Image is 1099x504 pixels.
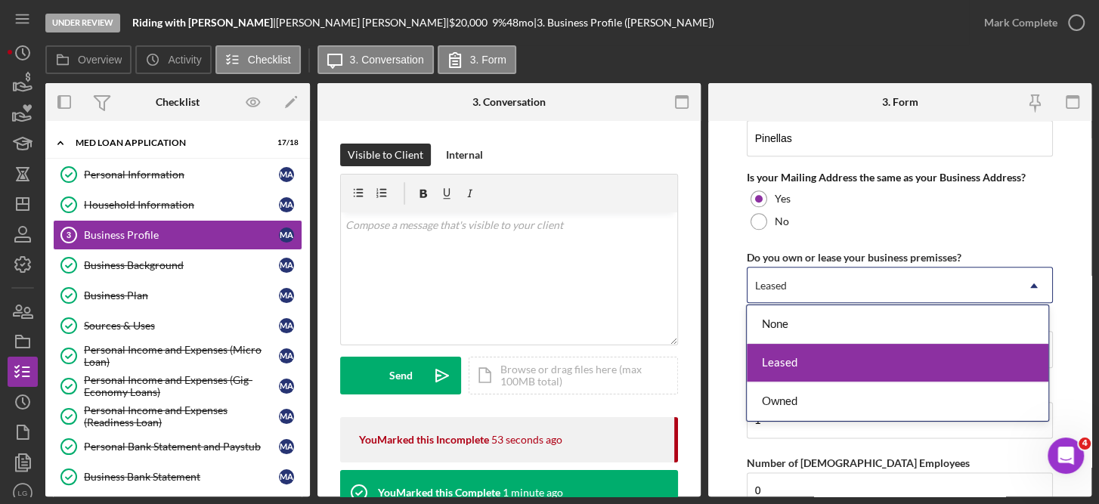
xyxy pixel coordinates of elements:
[1079,438,1091,450] span: 4
[438,45,516,74] button: 3. Form
[755,280,787,292] div: Leased
[534,17,714,29] div: | 3. Business Profile ([PERSON_NAME])
[317,45,434,74] button: 3. Conversation
[276,17,449,29] div: [PERSON_NAME] [PERSON_NAME] |
[882,96,918,108] div: 3. Form
[279,318,294,333] div: M A
[279,439,294,454] div: M A
[747,382,1048,421] div: Owned
[279,409,294,424] div: M A
[747,172,1054,184] div: Is your Mailing Address the same as your Business Address?
[503,487,563,499] time: 2025-09-15 10:28
[279,227,294,243] div: M A
[53,250,302,280] a: Business BackgroundMA
[18,489,28,497] text: LG
[348,144,423,166] div: Visible to Client
[775,193,791,205] label: Yes
[84,259,279,271] div: Business Background
[248,54,291,66] label: Checklist
[271,138,299,147] div: 17 / 18
[84,169,279,181] div: Personal Information
[84,441,279,453] div: Personal Bank Statement and Paystub
[156,96,200,108] div: Checklist
[389,357,413,394] div: Send
[78,54,122,66] label: Overview
[53,159,302,190] a: Personal InformationMA
[747,305,1048,344] div: None
[446,144,483,166] div: Internal
[359,434,489,446] div: You Marked this Incomplete
[84,374,279,398] div: Personal Income and Expenses (Gig-Economy Loans)
[84,320,279,332] div: Sources & Uses
[67,230,71,240] tspan: 3
[747,344,1048,382] div: Leased
[53,462,302,492] a: Business Bank StatementMA
[969,8,1091,38] button: Mark Complete
[491,434,562,446] time: 2025-09-15 10:28
[472,96,546,108] div: 3. Conversation
[53,280,302,311] a: Business PlanMA
[506,17,534,29] div: 48 mo
[1048,438,1084,474] iframe: Intercom live chat
[53,311,302,341] a: Sources & UsesMA
[84,289,279,301] div: Business Plan
[279,348,294,363] div: M A
[84,404,279,428] div: Personal Income and Expenses (Readiness Loan)
[747,456,970,469] label: Number of [DEMOGRAPHIC_DATA] Employees
[53,220,302,250] a: 3Business ProfileMA
[135,45,211,74] button: Activity
[279,258,294,273] div: M A
[438,144,491,166] button: Internal
[84,344,279,368] div: Personal Income and Expenses (Micro Loan)
[449,16,488,29] span: $20,000
[168,54,201,66] label: Activity
[984,8,1057,38] div: Mark Complete
[45,45,132,74] button: Overview
[84,471,279,483] div: Business Bank Statement
[340,144,431,166] button: Visible to Client
[279,288,294,303] div: M A
[492,17,506,29] div: 9 %
[84,229,279,241] div: Business Profile
[53,431,302,462] a: Personal Bank Statement and PaystubMA
[279,167,294,182] div: M A
[53,190,302,220] a: Household InformationMA
[775,215,789,227] label: No
[279,469,294,484] div: M A
[279,197,294,212] div: M A
[132,16,273,29] b: Riding with [PERSON_NAME]
[279,379,294,394] div: M A
[53,401,302,431] a: Personal Income and Expenses (Readiness Loan)MA
[132,17,276,29] div: |
[45,14,120,32] div: Under Review
[378,487,500,499] div: You Marked this Complete
[215,45,301,74] button: Checklist
[350,54,424,66] label: 3. Conversation
[76,138,261,147] div: MED Loan Application
[53,341,302,371] a: Personal Income and Expenses (Micro Loan)MA
[470,54,506,66] label: 3. Form
[340,357,461,394] button: Send
[84,199,279,211] div: Household Information
[53,371,302,401] a: Personal Income and Expenses (Gig-Economy Loans)MA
